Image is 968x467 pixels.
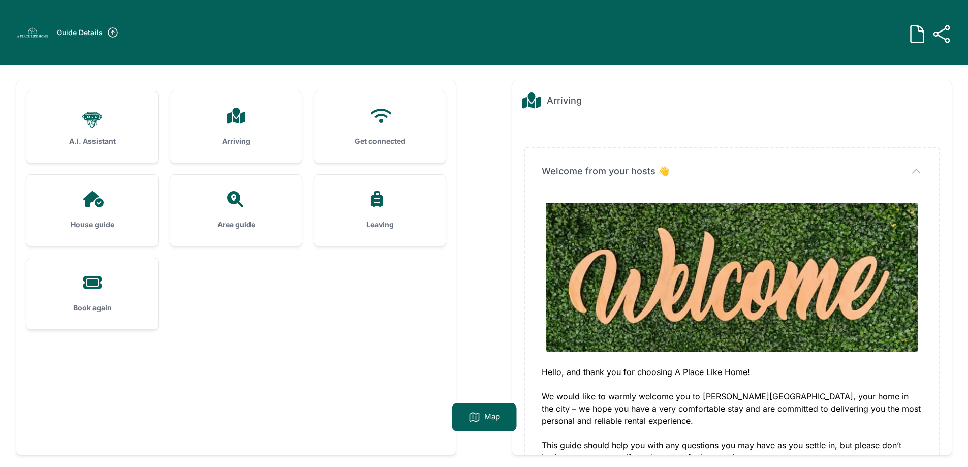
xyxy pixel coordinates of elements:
a: Guide Details [57,26,119,39]
h3: Area guide [186,220,286,230]
h3: Guide Details [57,27,103,38]
a: Book again [26,258,158,329]
span: Welcome from your hosts 👋 [542,164,669,178]
button: Welcome from your hosts 👋 [542,164,922,178]
h3: Book again [43,303,142,313]
a: Arriving [170,91,302,163]
h3: House guide [43,220,142,230]
a: Leaving [314,175,446,246]
h3: Get connected [330,136,429,146]
h3: Leaving [330,220,429,230]
p: Map [484,411,500,423]
a: House guide [26,175,158,246]
a: A.I. Assistant [26,91,158,163]
a: Get connected [314,91,446,163]
a: Area guide [170,175,302,246]
h3: A.I. Assistant [43,136,142,146]
img: 21cnmy0r0gv3xlf0r0qg5jv66vlo [16,16,49,49]
h3: Arriving [186,136,286,146]
h2: Arriving [547,94,582,108]
img: 7xp1v03vmugzr5yve9hh8im8fbxr [546,203,918,352]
